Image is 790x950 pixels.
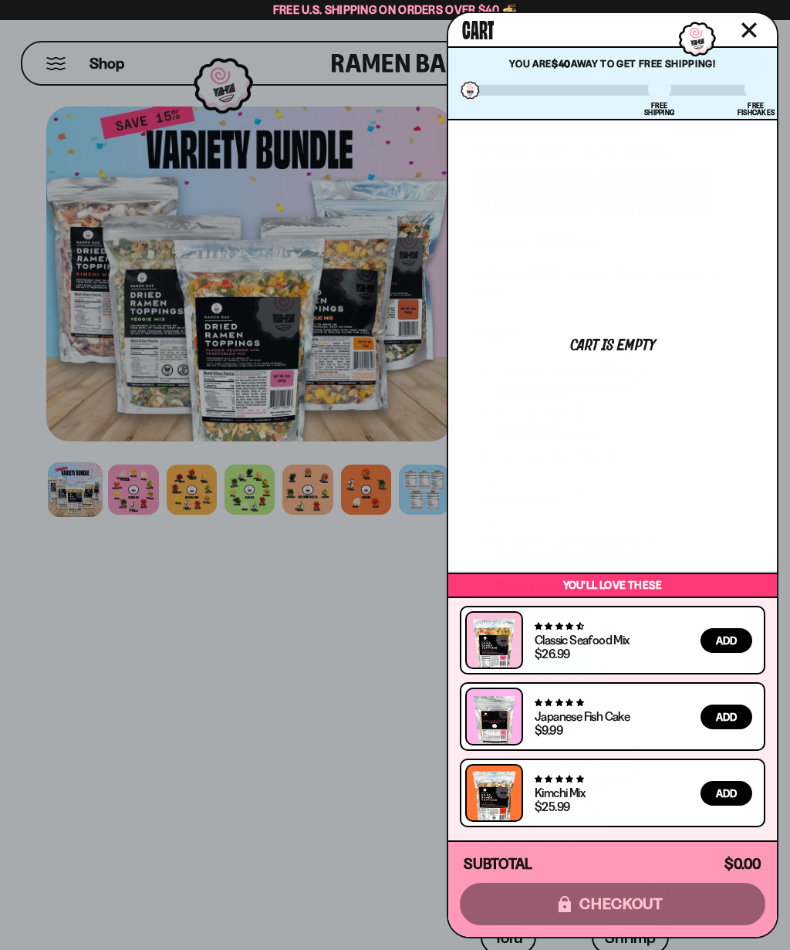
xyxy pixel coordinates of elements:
span: $0.00 [724,855,761,873]
div: Free Shipping [644,102,674,116]
button: Add [701,628,752,653]
p: You’ll love these [452,578,773,593]
span: 4.76 stars [535,698,583,708]
div: Free Fishcakes [738,102,775,116]
a: Classic Seafood Mix [535,632,630,647]
div: $9.99 [535,724,562,736]
button: Add [701,705,752,729]
div: Cart is empty [570,338,655,354]
span: Add [716,788,737,799]
strong: $40 [552,57,571,69]
a: Kimchi Mix [535,785,585,800]
h4: Subtotal [464,857,532,872]
p: You are away to get Free Shipping! [470,57,755,69]
span: Cart [462,12,494,43]
span: 4.68 stars [535,621,583,631]
span: Add [716,635,737,646]
button: Close cart [738,19,761,42]
div: $25.99 [535,800,569,813]
button: Add [701,781,752,806]
span: Add [716,712,737,722]
span: 4.76 stars [535,774,583,784]
div: $26.99 [535,647,569,660]
span: Free U.S. Shipping on Orders over $40 🍜 [273,2,518,17]
a: Japanese Fish Cake [535,708,630,724]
